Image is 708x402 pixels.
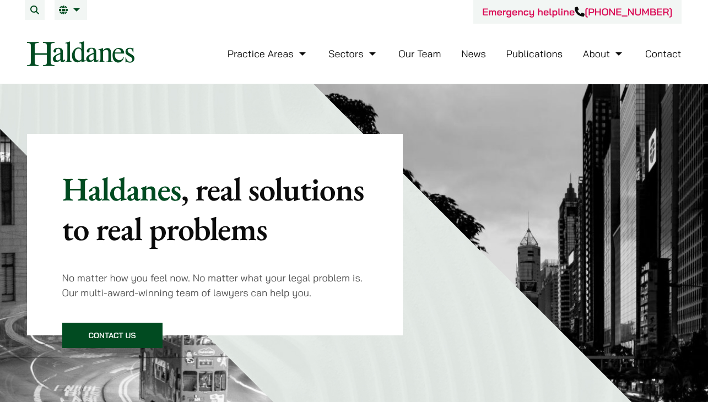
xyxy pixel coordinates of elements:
a: Emergency helpline[PHONE_NUMBER] [482,6,672,18]
img: Logo of Haldanes [27,41,134,66]
p: No matter how you feel now. No matter what your legal problem is. Our multi-award-winning team of... [62,270,368,300]
a: Sectors [328,47,378,60]
a: Our Team [398,47,441,60]
a: About [583,47,625,60]
p: Haldanes [62,169,368,248]
a: Practice Areas [228,47,309,60]
a: News [461,47,486,60]
a: Contact Us [62,323,163,348]
a: Publications [506,47,563,60]
mark: , real solutions to real problems [62,167,364,250]
a: EN [59,6,83,14]
a: Contact [645,47,682,60]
